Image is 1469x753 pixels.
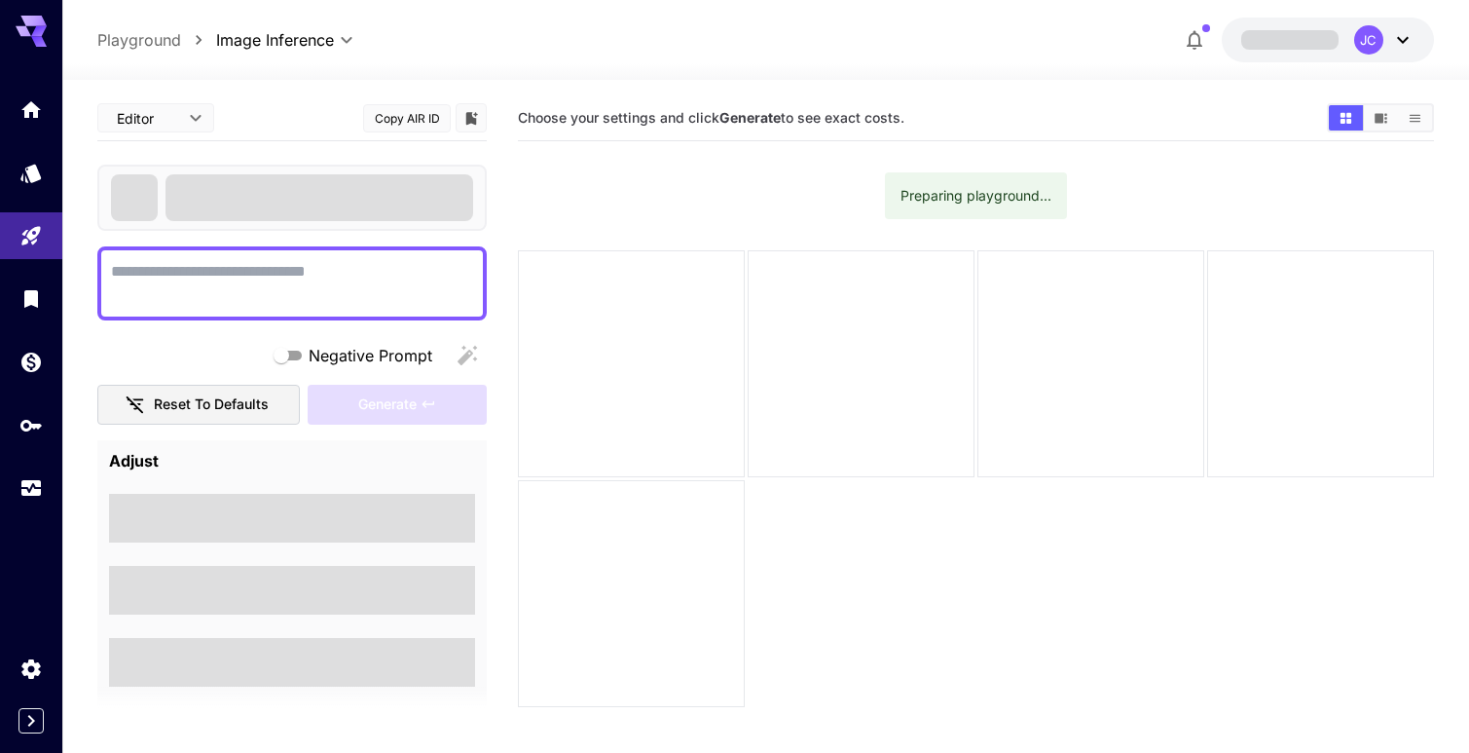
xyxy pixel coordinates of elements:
[19,657,43,681] div: Settings
[1327,103,1434,132] div: Show media in grid viewShow media in video viewShow media in list view
[1354,25,1383,55] div: JC
[19,97,43,122] div: Home
[309,344,432,367] span: Negative Prompt
[19,350,43,374] div: Wallet
[1329,105,1363,131] button: Show media in grid view
[97,28,181,52] a: Playground
[216,28,334,52] span: Image Inference
[19,413,43,437] div: API Keys
[518,109,904,126] span: Choose your settings and click to see exact costs.
[1222,18,1434,62] button: JC
[19,224,43,248] div: Playground
[19,286,43,311] div: Library
[109,452,475,471] h4: Adjust
[18,708,44,734] button: Expand sidebar
[363,104,451,132] button: Copy AIR ID
[97,28,216,52] nav: breadcrumb
[19,161,43,185] div: Models
[462,106,480,130] button: Add to library
[719,109,781,126] b: Generate
[308,385,487,425] div: Please fill the prompt
[900,178,1051,213] div: Preparing playground...
[1398,105,1432,131] button: Show media in list view
[117,108,177,129] span: Editor
[19,476,43,501] div: Usage
[1364,105,1398,131] button: Show media in video view
[97,385,300,425] button: Reset to defaults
